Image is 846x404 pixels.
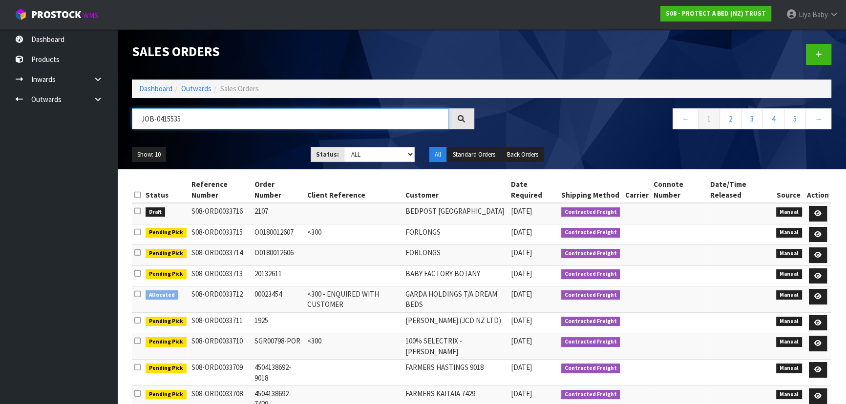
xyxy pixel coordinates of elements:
span: Pending Pick [146,228,187,238]
th: Client Reference [305,177,402,203]
input: Search sales orders [132,108,449,129]
td: FORLONGS [403,224,508,245]
span: Pending Pick [146,317,187,326]
span: Contracted Freight [561,269,620,279]
button: Standard Orders [447,147,501,162]
td: S08-ORD0033712 [189,286,253,313]
a: 1 [698,108,720,129]
span: Pending Pick [146,337,187,347]
span: Allocated [146,290,178,300]
td: <300 - ENQUIRED WITH CUSTOMER [305,286,402,313]
td: <300 [305,224,402,245]
td: [PERSON_NAME] (JCD NZ LTD) [403,312,508,333]
span: Contracted Freight [561,290,620,300]
span: [DATE] [511,227,532,237]
span: Manual [776,317,802,326]
th: Carrier [622,177,651,203]
span: Sales Orders [220,84,259,93]
td: GARDA HOLDINGS T/A DREAM BEDS [403,286,508,313]
a: 2 [719,108,741,129]
span: Pending Pick [146,249,187,259]
span: Contracted Freight [561,337,620,347]
th: Date/Time Released [707,177,774,203]
a: S08 - PROTECT A BED (NZ) TRUST [660,6,771,21]
button: Back Orders [502,147,544,162]
td: S08-ORD0033711 [189,312,253,333]
td: 2107 [252,203,305,224]
span: [DATE] [511,389,532,398]
a: Outwards [181,84,211,93]
span: [DATE] [511,289,532,299]
span: Manual [776,290,802,300]
img: cube-alt.png [15,8,27,20]
span: Contracted Freight [561,364,620,373]
span: Liya [799,10,811,19]
td: 4504138692-9018 [252,360,305,386]
strong: Status: [316,150,339,159]
span: Manual [776,364,802,373]
span: Manual [776,249,802,259]
span: Manual [776,228,802,238]
td: S08-ORD0033715 [189,224,253,245]
a: ← [673,108,698,129]
th: Source [774,177,804,203]
strong: S08 - PROTECT A BED (NZ) TRUST [666,9,766,18]
span: Contracted Freight [561,317,620,326]
span: [DATE] [511,269,532,278]
td: S08-ORD0033713 [189,265,253,286]
span: Manual [776,337,802,347]
td: 20132611 [252,265,305,286]
span: Contracted Freight [561,207,620,217]
th: Order Number [252,177,305,203]
span: [DATE] [511,206,532,216]
small: WMS [83,11,98,20]
td: 1925 [252,312,305,333]
h1: Sales Orders [132,44,474,59]
span: Contracted Freight [561,249,620,259]
th: Date Required [508,177,559,203]
td: BABY FACTORY BOTANY [403,265,508,286]
span: Draft [146,207,165,217]
a: 4 [762,108,784,129]
td: S08-ORD0033714 [189,245,253,266]
a: Dashboard [139,84,172,93]
span: Manual [776,207,802,217]
th: Action [804,177,831,203]
th: Customer [403,177,508,203]
span: ProStock [31,8,81,21]
span: Contracted Freight [561,390,620,400]
td: BEDPOST [GEOGRAPHIC_DATA] [403,203,508,224]
td: S08-ORD0033716 [189,203,253,224]
td: 100% SELECTRIX - [PERSON_NAME] [403,333,508,360]
td: 00023454 [252,286,305,313]
span: [DATE] [511,336,532,345]
span: Pending Pick [146,364,187,373]
span: Baby [812,10,828,19]
th: Connote Number [651,177,707,203]
a: → [805,108,831,129]
td: S08-ORD0033710 [189,333,253,360]
span: Pending Pick [146,390,187,400]
button: All [429,147,446,162]
span: Manual [776,390,802,400]
td: O0180012607 [252,224,305,245]
span: Contracted Freight [561,228,620,238]
span: Pending Pick [146,269,187,279]
span: [DATE] [511,316,532,325]
td: S08-ORD0033709 [189,360,253,386]
span: Manual [776,269,802,279]
a: 5 [784,108,806,129]
span: [DATE] [511,248,532,257]
td: FORLONGS [403,245,508,266]
td: FARMERS HASTINGS 9018 [403,360,508,386]
th: Reference Number [189,177,253,203]
nav: Page navigation [489,108,831,132]
a: 3 [741,108,763,129]
th: Status [143,177,189,203]
td: O0180012606 [252,245,305,266]
td: SGR00798-POR [252,333,305,360]
th: Shipping Method [559,177,623,203]
td: <300 [305,333,402,360]
button: Show: 10 [132,147,166,162]
span: [DATE] [511,363,532,372]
